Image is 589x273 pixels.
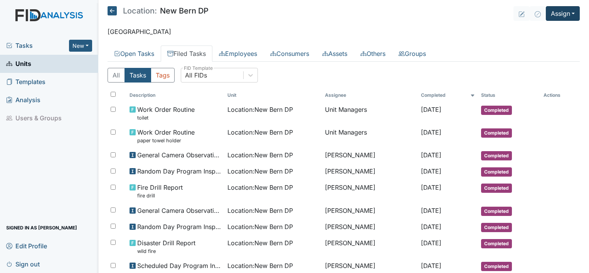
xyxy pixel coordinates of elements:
span: [DATE] [421,151,441,159]
span: General Camera Observation [137,206,221,215]
a: Filed Tasks [161,45,212,62]
span: Completed [481,184,512,193]
span: Location : New Bern DP [227,167,293,176]
small: wild fire [137,248,195,255]
th: Assignee [322,89,418,102]
td: [PERSON_NAME] [322,163,418,180]
td: [PERSON_NAME] [322,147,418,163]
td: [PERSON_NAME] [322,203,418,219]
span: Location : New Bern DP [227,206,293,215]
td: Unit Managers [322,102,418,125]
span: [DATE] [421,207,441,214]
span: Analysis [6,94,40,106]
span: Completed [481,151,512,160]
a: Assets [316,45,354,62]
span: [DATE] [421,167,441,175]
span: Location : New Bern DP [227,128,293,137]
input: Toggle All Rows Selected [111,92,116,97]
span: Scheduled Day Program Inspection [137,261,221,270]
div: All FIDs [185,71,207,80]
span: Location: [123,7,157,15]
button: Tasks [125,68,151,83]
th: Toggle SortBy [478,89,540,102]
span: [DATE] [421,239,441,247]
th: Toggle SortBy [224,89,322,102]
a: Others [354,45,392,62]
span: Location : New Bern DP [227,261,293,270]
span: General Camera Observation [137,150,221,160]
td: [PERSON_NAME] [322,180,418,202]
span: Location : New Bern DP [227,105,293,114]
span: Completed [481,128,512,138]
span: Templates [6,76,45,88]
span: Random Day Program Inspection [137,222,221,231]
span: Sign out [6,258,40,270]
span: Signed in as [PERSON_NAME] [6,222,77,234]
span: [DATE] [421,106,441,113]
a: Consumers [264,45,316,62]
span: Edit Profile [6,240,47,252]
span: [DATE] [421,262,441,270]
span: Completed [481,239,512,248]
button: Tags [151,68,175,83]
button: Assign [546,6,580,21]
span: Location : New Bern DP [227,150,293,160]
span: [DATE] [421,128,441,136]
span: Location : New Bern DP [227,238,293,248]
span: [DATE] [421,184,441,191]
span: Completed [481,223,512,232]
a: Employees [212,45,264,62]
span: [DATE] [421,223,441,231]
a: Tasks [6,41,69,50]
span: Completed [481,262,512,271]
button: New [69,40,92,52]
span: Fire Drill Report fire drill [137,183,183,199]
span: Completed [481,167,512,177]
a: Groups [392,45,432,62]
td: Unit Managers [322,125,418,147]
td: [PERSON_NAME] [322,235,418,258]
div: Type filter [108,68,175,83]
th: Toggle SortBy [418,89,478,102]
span: Completed [481,106,512,115]
span: Random Day Program Inspection [137,167,221,176]
span: Disaster Drill Report wild fire [137,238,195,255]
span: Units [6,58,31,70]
p: [GEOGRAPHIC_DATA] [108,27,580,36]
span: Location : New Bern DP [227,222,293,231]
th: Toggle SortBy [126,89,224,102]
a: Open Tasks [108,45,161,62]
button: All [108,68,125,83]
span: Work Order Routine paper towel holder [137,128,195,144]
th: Actions [540,89,579,102]
span: Work Order Routine toilet [137,105,195,121]
td: [PERSON_NAME] [322,219,418,235]
small: toilet [137,114,195,121]
span: Location : New Bern DP [227,183,293,192]
small: fire drill [137,192,183,199]
small: paper towel holder [137,137,195,144]
h5: New Bern DP [108,6,209,15]
span: Completed [481,207,512,216]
